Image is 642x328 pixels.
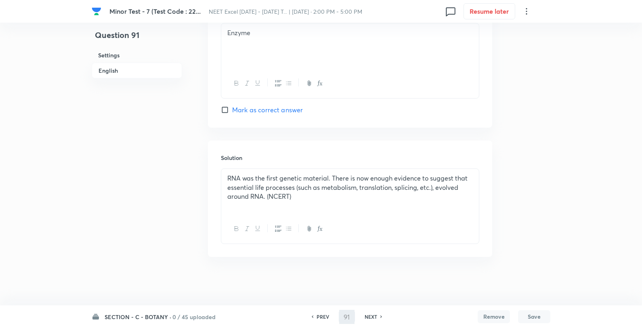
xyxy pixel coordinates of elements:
button: Save [518,310,550,323]
span: Mark as correct answer [232,105,303,115]
p: RNA was the first genetic material. There is now enough evidence to suggest that essential life p... [227,174,473,201]
button: Remove [478,310,510,323]
h6: NEXT [365,313,377,320]
h6: Solution [221,153,479,162]
h6: PREV [317,313,329,320]
button: Resume later [464,3,515,19]
p: Enzyme [227,28,473,38]
h4: Question 91 [92,29,182,48]
a: Company Logo [92,6,103,16]
span: Minor Test - 7 (Test Code : 22... [109,7,201,15]
span: NEET Excel [DATE] - [DATE] T... | [DATE] · 2:00 PM - 5:00 PM [209,8,362,15]
h6: 0 / 45 uploaded [172,313,216,321]
h6: Settings [92,48,182,63]
h6: SECTION - C - BOTANY · [105,313,171,321]
h6: English [92,63,182,78]
img: Company Logo [92,6,101,16]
